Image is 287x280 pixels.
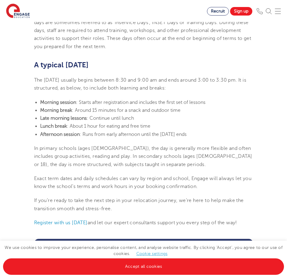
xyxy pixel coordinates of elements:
span: : Runs from early afternoon until the [DATE] ends [80,132,187,137]
span: School staff are required to attend school a minimum of 195 days per year. The additional 5 days ... [34,12,251,49]
a: Recruit [207,7,229,16]
b: Lunch break [40,123,67,129]
b: Morning break [40,108,72,113]
span: Recruit [211,9,225,13]
img: Mobile Menu [275,8,281,14]
img: Search [266,8,272,14]
b: Late morning lessons [40,115,87,121]
img: Phone [257,8,263,14]
a: Cookie settings [136,251,168,256]
span: : Around 15 minutes for a snack and outdoor time [72,108,180,113]
span: and let our expert consultants support you every step of the way! [88,220,237,225]
span: In primary schools (ages [DEMOGRAPHIC_DATA]), the day is generally more flexible and often includ... [34,146,252,167]
a: Sign up [230,7,252,16]
span: Exact term dates and daily schedules can vary by region and school, Engage will always let you kn... [34,176,252,189]
b: Afternoon session [40,132,80,137]
b: A typical [DATE] [34,61,89,69]
span: : Continue until lunch [87,115,134,121]
a: Register with us [DATE] [34,220,88,225]
span: : Starts after registration and includes the first set of lessons [76,100,205,105]
span: : About 1 hour for eating and free time [67,123,150,129]
img: Engage Education [6,4,30,19]
a: Accept all cookies [3,258,284,275]
b: Morning session [40,100,76,105]
span: If you’re ready to take the next step in your relocation journey, we’re here to help make the tra... [34,198,244,211]
span: We use cookies to improve your experience, personalise content, and analyse website traffic. By c... [3,245,284,269]
span: The [DATE] usually begins between 8:30 and 9:00 am and ends around 3:00 to 3:30 pm. It is structu... [34,77,247,91]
